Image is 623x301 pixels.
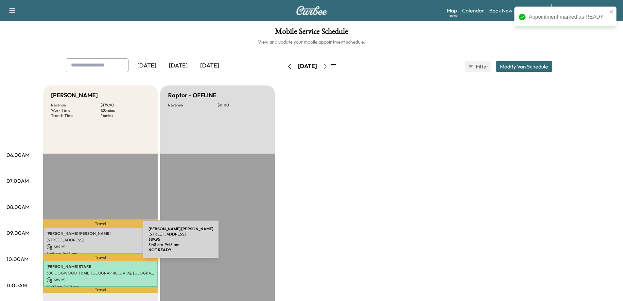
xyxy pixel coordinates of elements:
p: [STREET_ADDRESS] [46,237,154,243]
span: Filter [476,63,488,70]
p: 10:03 am - 11:03 am [46,284,154,290]
div: [DATE] [163,58,194,73]
p: $ 89.95 [46,277,154,283]
a: MapBeta [447,7,457,14]
p: $ 0.00 [217,103,267,108]
p: Travel [43,219,158,227]
p: Revenue [51,103,100,108]
div: [DATE] [131,58,163,73]
p: 11:00AM [7,281,27,289]
p: $ 179.90 [100,103,150,108]
p: 46 mins [100,113,150,118]
p: 07:00AM [7,177,29,185]
p: Travel [43,254,158,260]
p: [STREET_ADDRESS] [148,232,213,237]
h1: Mobile Service Schedule [7,28,616,39]
img: Curbee Logo [296,6,327,15]
h5: [PERSON_NAME] [51,91,98,100]
p: 06:00AM [7,151,29,159]
p: Transit Time [51,113,100,118]
a: Calendar [462,7,484,14]
p: 09:00AM [7,229,29,237]
div: Beta [450,13,457,18]
p: 8:48 am - 9:48 am [46,251,154,256]
h5: Raptor - OFFLINE [168,91,216,100]
p: $ 89.95 [46,244,154,250]
div: [DATE] [298,62,317,70]
p: 300 DOGWOOD TRAIL, [GEOGRAPHIC_DATA], [GEOGRAPHIC_DATA], [GEOGRAPHIC_DATA] [46,271,154,276]
h6: View and update your mobile appointment schedule. [7,39,616,45]
p: Work Time [51,108,100,113]
div: Appointment marked as READY [529,13,607,21]
p: [PERSON_NAME] STARR [46,264,154,269]
b: [PERSON_NAME] [PERSON_NAME] [148,226,213,231]
button: Modify Van Schedule [496,61,552,72]
p: Revenue [168,103,217,108]
a: Book New Appointment [489,7,545,14]
button: close [609,9,614,14]
p: 120 mins [100,108,150,113]
p: $ 89.95 [148,237,213,242]
b: NOT READY [148,247,171,252]
p: Travel [43,287,158,292]
p: 8:48 am - 9:48 am [148,242,213,247]
p: 10:00AM [7,255,28,263]
div: [DATE] [194,58,225,73]
button: Filter [465,61,491,72]
p: 08:00AM [7,203,29,211]
p: [PERSON_NAME] [PERSON_NAME] [46,231,154,236]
